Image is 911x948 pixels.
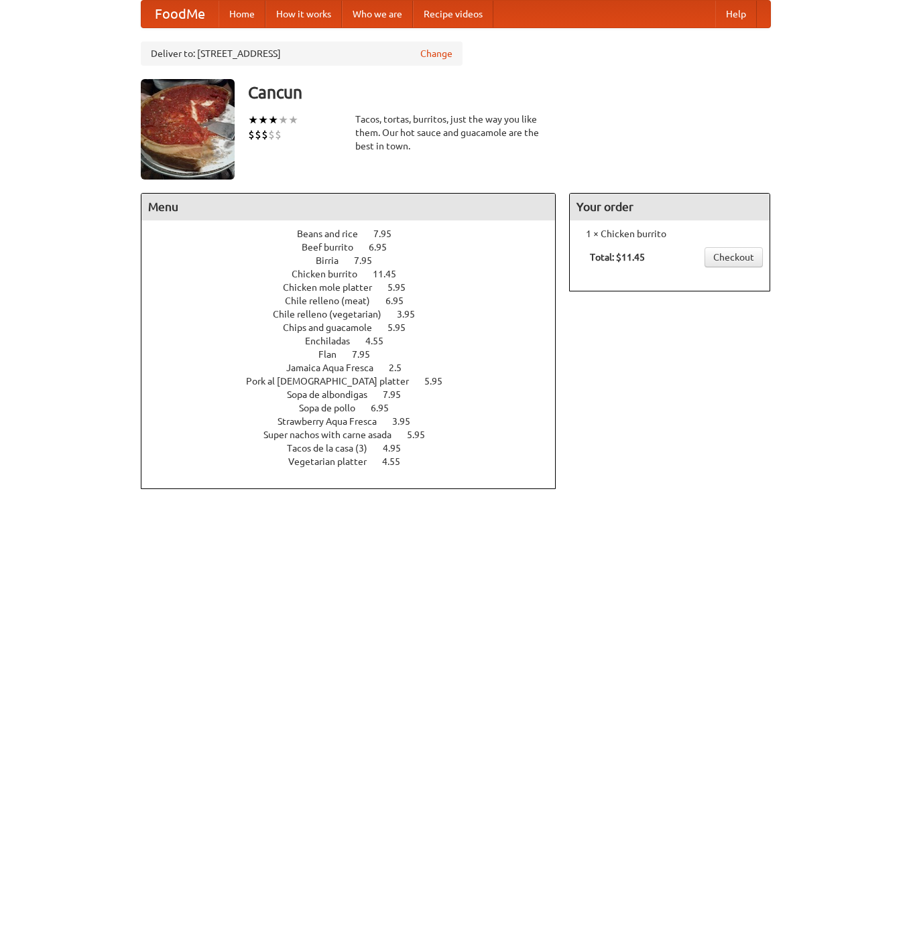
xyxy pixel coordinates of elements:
li: $ [255,127,261,142]
a: Change [420,47,452,60]
span: 7.95 [383,389,414,400]
a: Tacos de la casa (3) 4.95 [287,443,426,454]
li: ★ [268,113,278,127]
span: Pork al [DEMOGRAPHIC_DATA] platter [246,376,422,387]
span: Chips and guacamole [283,322,385,333]
span: Enchiladas [305,336,363,346]
span: Chicken mole platter [283,282,385,293]
li: 1 × Chicken burrito [576,227,763,241]
span: 4.95 [383,443,414,454]
span: 6.95 [369,242,400,253]
span: Vegetarian platter [288,456,380,467]
div: Deliver to: [STREET_ADDRESS] [141,42,463,66]
span: Sopa de albondigas [287,389,381,400]
a: Recipe videos [413,1,493,27]
li: ★ [248,113,258,127]
a: Birria 7.95 [316,255,397,266]
span: Chile relleno (meat) [285,295,383,306]
span: Flan [318,349,350,360]
a: Chicken mole platter 5.95 [283,282,430,293]
div: Tacos, tortas, burritos, just the way you like them. Our hot sauce and guacamole are the best in ... [355,113,556,153]
span: 5.95 [424,376,456,387]
h4: Your order [570,194,770,220]
a: Beef burrito 6.95 [302,242,412,253]
a: Enchiladas 4.55 [305,336,408,346]
span: 5.95 [387,322,419,333]
span: Strawberry Aqua Fresca [278,416,390,427]
a: Sopa de pollo 6.95 [299,403,414,413]
span: Birria [316,255,352,266]
a: Chips and guacamole 5.95 [283,322,430,333]
span: 5.95 [407,429,438,440]
li: $ [261,127,268,142]
span: Tacos de la casa (3) [287,443,381,454]
span: Beef burrito [302,242,367,253]
a: Chile relleno (meat) 6.95 [285,295,428,306]
span: Super nachos with carne asada [263,429,405,440]
a: Chicken burrito 11.45 [292,269,421,279]
img: angular.jpg [141,79,235,180]
span: 6.95 [385,295,417,306]
span: 3.95 [397,309,428,320]
li: ★ [288,113,298,127]
a: Strawberry Aqua Fresca 3.95 [278,416,435,427]
span: 4.55 [382,456,414,467]
a: FoodMe [141,1,219,27]
a: Sopa de albondigas 7.95 [287,389,426,400]
a: How it works [265,1,342,27]
li: $ [248,127,255,142]
li: $ [275,127,282,142]
span: 7.95 [354,255,385,266]
li: $ [268,127,275,142]
a: Who we are [342,1,413,27]
span: 2.5 [389,362,415,373]
h4: Menu [141,194,556,220]
span: 7.95 [352,349,383,360]
li: ★ [278,113,288,127]
a: Vegetarian platter 4.55 [288,456,425,467]
a: Flan 7.95 [318,349,395,360]
a: Super nachos with carne asada 5.95 [263,429,450,440]
span: 11.45 [373,269,410,279]
span: 4.55 [365,336,397,346]
span: 5.95 [387,282,419,293]
a: Beans and rice 7.95 [297,228,416,239]
span: 6.95 [371,403,402,413]
span: Chile relleno (vegetarian) [273,309,395,320]
span: Sopa de pollo [299,403,369,413]
span: Chicken burrito [292,269,371,279]
a: Jamaica Aqua Fresca 2.5 [286,362,426,373]
h3: Cancun [248,79,771,106]
span: Beans and rice [297,228,371,239]
a: Pork al [DEMOGRAPHIC_DATA] platter 5.95 [246,376,467,387]
b: Total: $11.45 [590,252,645,263]
a: Chile relleno (vegetarian) 3.95 [273,309,440,320]
a: Help [715,1,757,27]
a: Home [219,1,265,27]
li: ★ [258,113,268,127]
span: 7.95 [373,228,405,239]
span: 3.95 [392,416,424,427]
span: Jamaica Aqua Fresca [286,362,387,373]
a: Checkout [705,247,763,267]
